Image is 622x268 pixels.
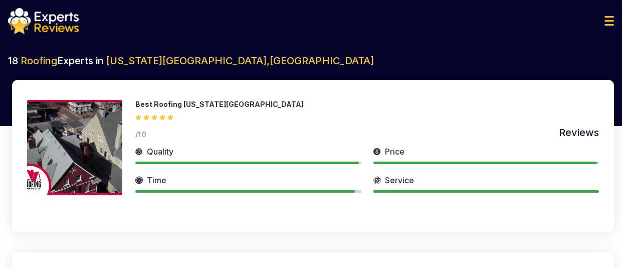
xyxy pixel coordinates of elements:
[135,100,304,108] p: Best Roofing [US_STATE][GEOGRAPHIC_DATA]
[27,100,122,195] img: 175188558380285.jpeg
[8,8,79,34] img: logo
[385,174,414,186] span: Service
[385,146,404,158] span: Price
[8,54,614,68] h2: 18 Experts in
[106,55,374,67] span: [US_STATE][GEOGRAPHIC_DATA] , [GEOGRAPHIC_DATA]
[147,146,173,158] span: Quality
[373,146,381,158] img: slider icon
[21,55,57,67] span: Roofing
[373,174,381,186] img: slider icon
[135,174,143,186] img: slider icon
[559,126,599,139] span: Reviews
[604,16,614,26] img: Menu Icon
[135,130,146,139] span: /10
[135,146,143,158] img: slider icon
[147,174,166,186] span: Time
